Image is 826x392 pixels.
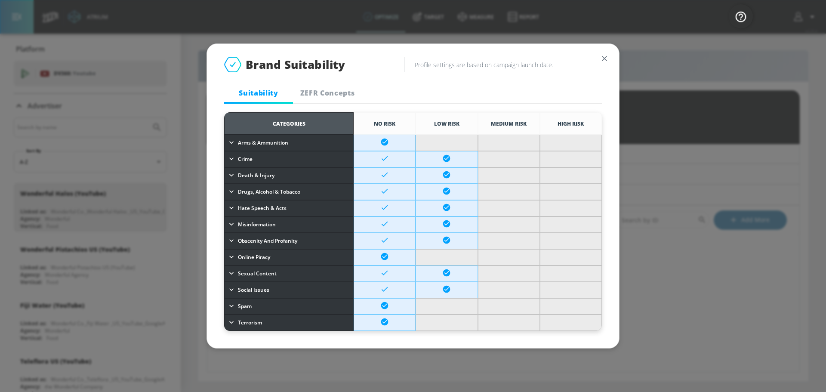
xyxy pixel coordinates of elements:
button: Terrorism [225,316,353,329]
span: Brand Suitability [246,57,345,72]
span: No Risk [374,120,395,127]
span: Online Piracy [238,253,270,262]
button: Spam [225,300,353,313]
span: Death & Injury [238,171,274,180]
span: Arms & Ammunition [238,138,288,148]
button: Crime [225,153,353,166]
span: Sexual Content [238,269,277,278]
button: Open Resource Center [729,4,753,28]
span: High Risk [558,120,584,127]
button: Misinformation [225,218,353,231]
span: Low Risk [434,120,459,127]
span: Drugs, Alcohol & Tobacco [238,187,300,197]
button: Online Piracy [225,251,353,264]
span: Spam [238,302,252,311]
span: Terrorism [238,318,262,327]
span: Suitability [229,88,288,98]
span: Social Issues [238,285,269,295]
button: Death & Injury [225,169,353,182]
span: Medium Risk [491,120,527,127]
span: ZEFR Concepts [298,88,357,98]
button: Sexual Content [225,267,353,280]
span: Hate Speech & Acts [238,204,287,213]
button: Social Issues [225,284,353,296]
span: Obscenity and Profanity [238,236,297,246]
button: Arms & Ammunition [225,136,353,149]
button: Hate Speech & Acts [225,202,353,215]
h6: Profile settings are based on campaign launch date. [415,61,602,69]
th: Categories [224,112,354,135]
span: Crime [238,154,253,164]
button: Drugs, Alcohol & Tobacco [225,185,353,198]
span: Misinformation [238,220,276,229]
button: Obscenity and Profanity [225,235,353,247]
